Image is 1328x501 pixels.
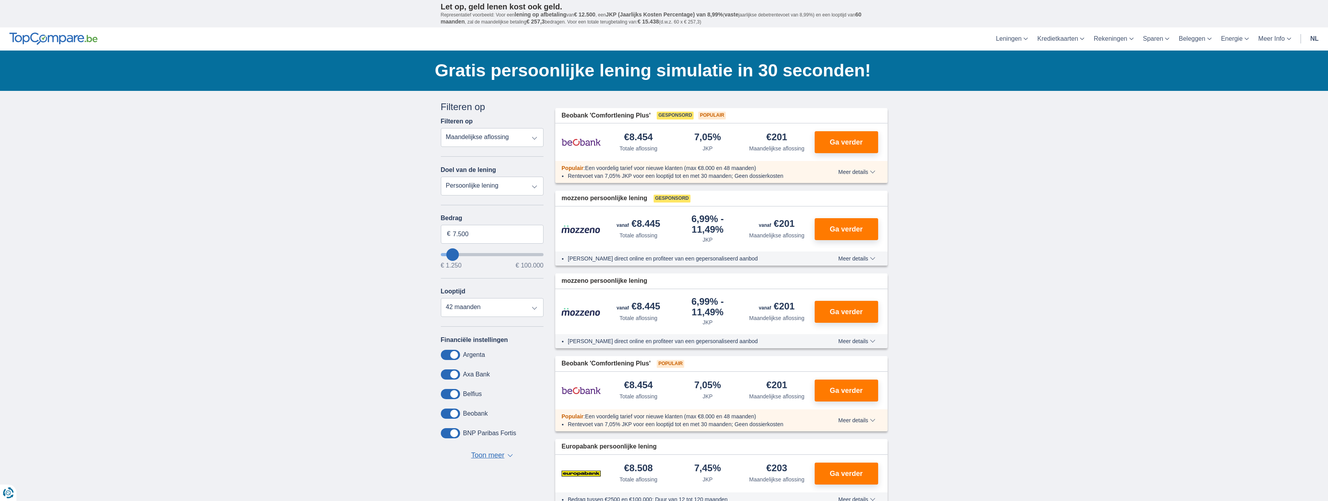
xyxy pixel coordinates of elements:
span: Beobank 'Comfortlening Plus' [562,359,650,368]
span: Populair [698,112,726,119]
a: Energie [1216,27,1254,51]
button: Meer details [832,338,881,344]
label: Beobank [463,410,488,417]
div: Maandelijkse aflossing [749,476,804,483]
p: Representatief voorbeeld: Voor een van , een ( jaarlijkse debetrentevoet van 8,99%) en een loopti... [441,11,888,25]
input: wantToBorrow [441,253,544,256]
div: €8.454 [624,380,653,391]
span: Europabank persoonlijke lening [562,442,657,451]
div: €201 [759,302,795,313]
p: Let op, geld lenen kost ook geld. [441,2,888,11]
div: 7,05% [694,380,721,391]
label: Filteren op [441,118,473,125]
div: Maandelijkse aflossing [749,392,804,400]
span: Gesponsord [657,112,694,119]
span: Ga verder [830,139,862,146]
span: Meer details [838,169,875,175]
button: Meer details [832,417,881,423]
button: Meer details [832,255,881,262]
button: Ga verder [815,301,878,323]
a: Rekeningen [1089,27,1138,51]
span: Populair [657,360,684,368]
a: Kredietkaarten [1033,27,1089,51]
div: Totale aflossing [620,232,658,239]
li: [PERSON_NAME] direct online en profiteer van een gepersonaliseerd aanbod [568,255,810,262]
span: vaste [725,11,739,18]
label: Looptijd [441,288,466,295]
img: TopCompare [9,33,98,45]
label: Bedrag [441,215,544,222]
span: Een voordelig tarief voor nieuwe klanten (max €8.000 en 48 maanden) [585,413,756,420]
div: : [555,412,816,420]
span: JKP (Jaarlijks Kosten Percentage) van 8,99% [606,11,723,18]
div: €203 [766,463,787,474]
img: product.pl.alt Beobank [562,381,601,400]
div: Maandelijkse aflossing [749,314,804,322]
span: Ga verder [830,470,862,477]
a: nl [1306,27,1323,51]
button: Meer details [832,169,881,175]
div: Totale aflossing [620,314,658,322]
span: € 257,3 [526,18,545,25]
span: Een voordelig tarief voor nieuwe klanten (max €8.000 en 48 maanden) [585,165,756,171]
li: Rentevoet van 7,05% JKP voor een looptijd tot en met 30 maanden; Geen dossierkosten [568,420,810,428]
div: 7,45% [694,463,721,474]
a: Sparen [1138,27,1174,51]
div: €8.445 [617,302,660,313]
div: Totale aflossing [620,392,658,400]
h1: Gratis persoonlijke lening simulatie in 30 seconden! [435,58,888,83]
div: JKP [703,145,713,152]
span: € 12.500 [574,11,596,18]
div: JKP [703,318,713,326]
div: Totale aflossing [620,145,658,152]
span: Ga verder [830,387,862,394]
div: €8.454 [624,132,653,143]
button: Toon meer ▼ [469,450,515,461]
a: Leningen [991,27,1033,51]
div: 6,99% [676,297,739,317]
img: product.pl.alt Europabank [562,464,601,483]
span: mozzeno persoonlijke lening [562,277,647,286]
li: [PERSON_NAME] direct online en profiteer van een gepersonaliseerd aanbod [568,337,810,345]
span: Meer details [838,338,875,344]
span: Toon meer [471,450,504,461]
div: 7,05% [694,132,721,143]
span: € 15.438 [638,18,659,25]
span: ▼ [507,454,513,457]
span: Ga verder [830,226,862,233]
img: product.pl.alt Beobank [562,132,601,152]
button: Ga verder [815,218,878,240]
li: Rentevoet van 7,05% JKP voor een looptijd tot en met 30 maanden; Geen dossierkosten [568,172,810,180]
div: : [555,164,816,172]
div: €201 [759,219,795,230]
label: BNP Paribas Fortis [463,430,516,437]
img: product.pl.alt Mozzeno [562,225,601,233]
div: €8.445 [617,219,660,230]
div: JKP [703,236,713,244]
span: Beobank 'Comfortlening Plus' [562,111,650,120]
span: Meer details [838,418,875,423]
span: Populair [562,413,583,420]
label: Doel van de lening [441,166,496,174]
label: Axa Bank [463,371,490,378]
img: product.pl.alt Mozzeno [562,307,601,316]
span: € 1.250 [441,262,462,269]
div: 6,99% [676,214,739,234]
label: Argenta [463,351,485,358]
div: JKP [703,476,713,483]
div: €8.508 [624,463,653,474]
button: Ga verder [815,463,878,485]
span: Meer details [838,256,875,261]
span: lening op afbetaling [515,11,566,18]
div: Maandelijkse aflossing [749,232,804,239]
span: Gesponsord [654,195,690,203]
div: €201 [766,380,787,391]
span: 60 maanden [441,11,862,25]
a: Meer Info [1254,27,1296,51]
span: € 100.000 [516,262,544,269]
div: Maandelijkse aflossing [749,145,804,152]
label: Financiële instellingen [441,336,508,344]
button: Ga verder [815,380,878,402]
label: Belfius [463,391,482,398]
